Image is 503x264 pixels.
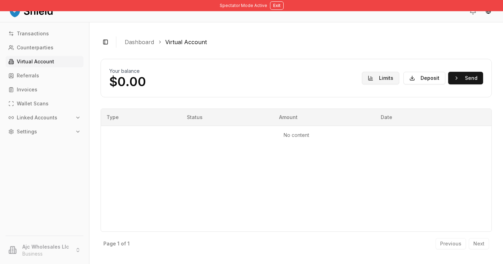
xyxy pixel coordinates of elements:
button: Exit [270,1,284,10]
a: Counterparties [6,42,83,53]
p: of [121,241,126,246]
span: Spectator Mode Active [220,3,267,8]
button: Deposit [403,72,445,84]
p: Virtual Account [17,59,54,64]
a: Invoices [6,84,83,95]
p: Page [103,241,116,246]
p: No content [107,132,486,139]
p: Counterparties [17,45,53,50]
a: Dashboard [125,38,154,46]
th: Status [181,109,274,126]
th: Date [375,109,453,126]
p: Wallet Scans [17,101,49,106]
a: Virtual Account [165,38,207,46]
p: Transactions [17,31,49,36]
button: Settings [6,126,83,137]
a: Wallet Scans [6,98,83,109]
th: Type [101,109,181,126]
nav: breadcrumb [125,38,486,46]
p: Linked Accounts [17,115,57,120]
a: Transactions [6,28,83,39]
button: Send [448,72,483,84]
p: Referrals [17,73,39,78]
button: Linked Accounts [6,112,83,123]
p: 1 [127,241,130,246]
th: Amount [274,109,376,126]
a: Referrals [6,70,83,81]
a: Virtual Account [6,56,83,67]
button: Limits [362,72,399,84]
p: Settings [17,129,37,134]
p: $0.00 [109,75,146,89]
p: 1 [117,241,119,246]
p: Invoices [17,87,37,92]
h2: Your balance [109,68,140,75]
